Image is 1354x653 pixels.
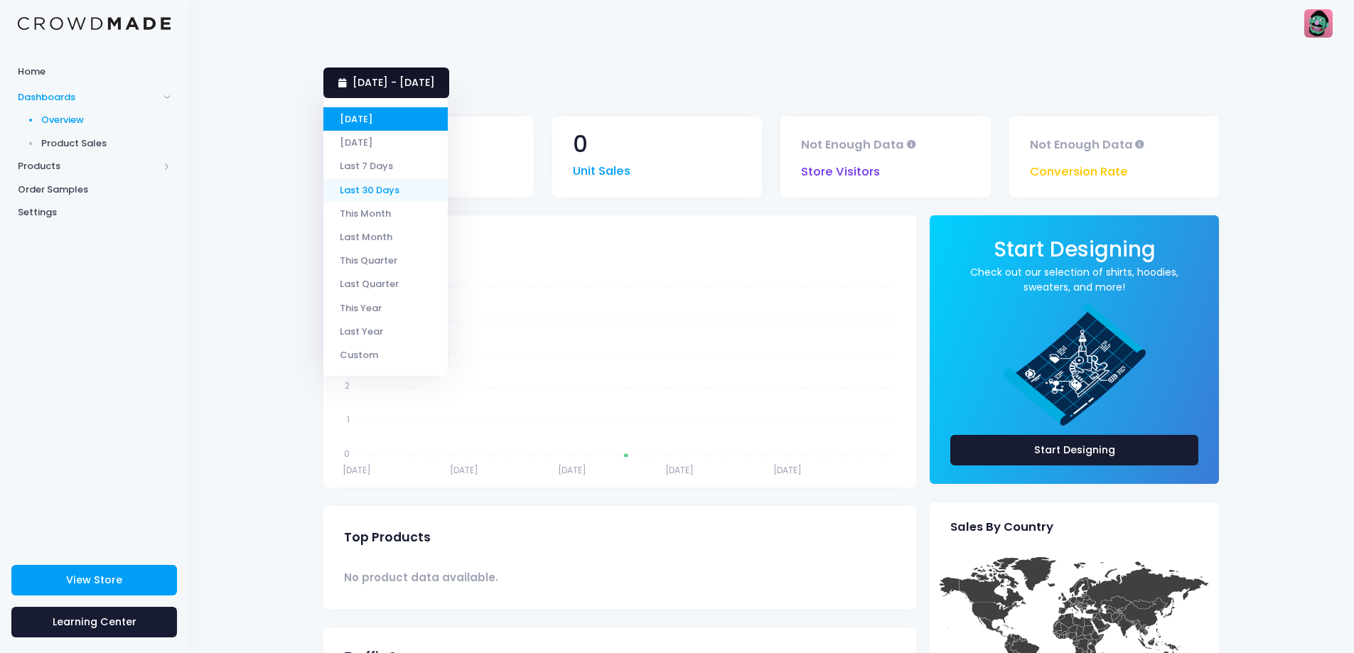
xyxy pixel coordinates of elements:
li: Last Year [323,320,448,343]
tspan: 1 [347,414,350,426]
span: 0 [573,133,588,156]
a: [DATE] - [DATE] [323,68,449,98]
span: Unit Sales [573,156,630,180]
img: User [1304,9,1333,38]
a: View Store [11,565,177,595]
a: Learning Center [11,607,177,637]
li: Custom [323,343,448,367]
tspan: [DATE] [450,464,478,476]
span: Product Sales [41,136,171,151]
tspan: [DATE] [343,464,371,476]
span: Top Products [344,530,431,545]
span: No product data available. [344,570,498,585]
tspan: [DATE] [665,464,694,476]
span: Home [18,65,171,79]
tspan: 2 [345,380,350,392]
tspan: [DATE] [773,464,802,476]
li: [DATE] [323,131,448,154]
span: Not Enough Data [801,133,904,156]
span: Sales By Country [950,520,1053,534]
img: Logo [18,17,171,31]
span: Dashboards [18,90,158,104]
a: Start Designing [950,435,1198,465]
span: View Store [66,573,122,587]
span: Overview [41,113,171,127]
span: [DATE] - [DATE] [353,75,435,90]
span: Settings [18,205,171,220]
span: Conversion Rate [1030,156,1128,181]
tspan: [DATE] [558,464,586,476]
li: Last Quarter [323,272,448,296]
a: Check out our selection of shirts, hoodies, sweaters, and more! [950,265,1198,295]
a: Start Designing [994,247,1156,260]
span: Store Visitors [801,156,880,181]
span: Order Samples [18,183,171,197]
li: This Year [323,296,448,319]
li: This Quarter [323,249,448,272]
tspan: 0 [344,448,350,460]
li: This Month [323,202,448,225]
span: Not Enough Data [1030,133,1133,156]
span: Products [18,159,158,173]
li: Last Month [323,225,448,249]
span: Learning Center [53,615,136,629]
li: Last 7 Days [323,154,448,178]
span: Start Designing [994,234,1156,264]
li: [DATE] [323,107,448,131]
li: Last 30 Days [323,178,448,202]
